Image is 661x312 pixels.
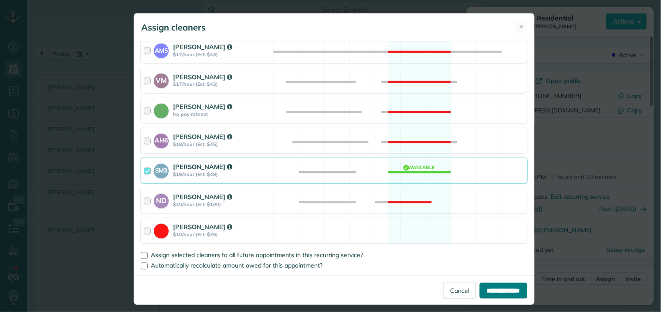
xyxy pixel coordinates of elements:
[154,134,169,146] strong: AH6
[173,223,232,231] strong: [PERSON_NAME]
[173,112,271,118] strong: No pay rate set
[443,283,476,298] a: Cancel
[173,81,271,88] strong: $17/hour (Est: $43)
[173,232,271,238] strong: $10/hour (Est: $25)
[154,164,169,176] strong: SM3
[173,142,271,148] strong: $18/hour (Est: $45)
[154,44,169,55] strong: AM5
[173,133,232,141] strong: [PERSON_NAME]
[173,163,232,171] strong: [PERSON_NAME]
[173,73,232,81] strong: [PERSON_NAME]
[154,74,169,86] strong: VM
[151,262,322,270] span: Automatically recalculate amount owed for this appointment?
[173,193,232,201] strong: [PERSON_NAME]
[173,103,232,111] strong: [PERSON_NAME]
[173,43,232,51] strong: [PERSON_NAME]
[141,21,206,34] h5: Assign cleaners
[173,202,271,208] strong: $40/hour (Est: $100)
[173,172,271,178] strong: $19/hour (Est: $48)
[151,251,363,259] span: Assign selected cleaners to all future appointments in this recurring service?
[173,51,271,58] strong: $17/hour (Est: $43)
[519,23,524,31] span: ✕
[154,194,169,206] strong: ND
